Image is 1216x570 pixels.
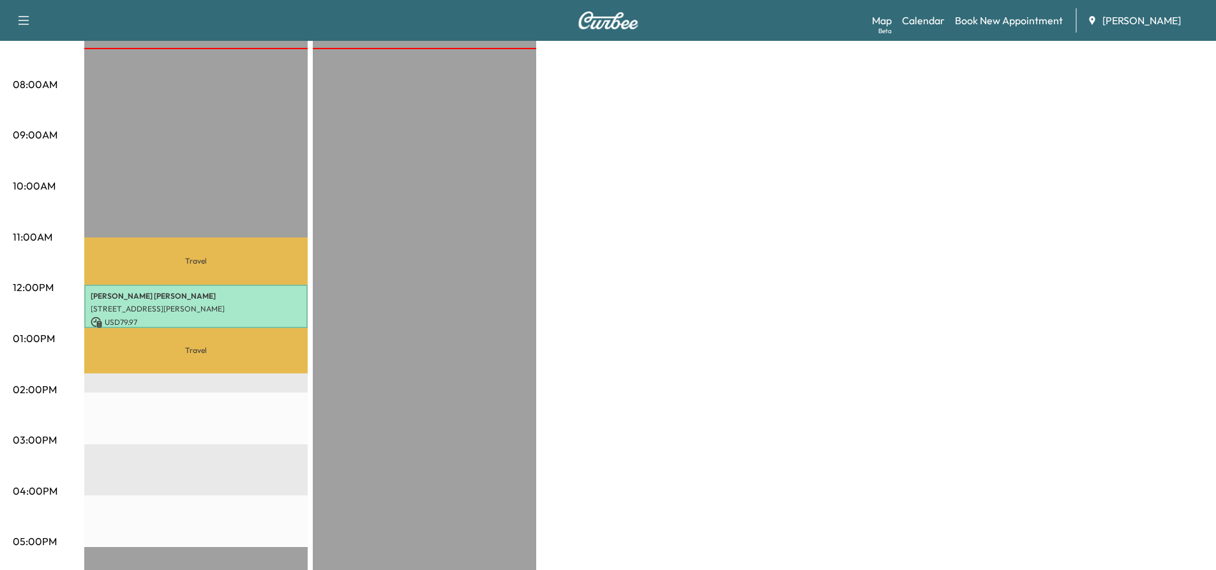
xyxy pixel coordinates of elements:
a: Book New Appointment [955,13,1063,28]
p: USD 79.97 [91,317,301,328]
p: Travel [84,237,308,285]
p: 02:00PM [13,382,57,397]
div: Beta [878,26,892,36]
p: 11:00AM [13,229,52,244]
a: Calendar [902,13,945,28]
p: 03:00PM [13,432,57,447]
span: [PERSON_NAME] [1102,13,1181,28]
p: 04:00PM [13,483,57,499]
p: [PERSON_NAME] [PERSON_NAME] [91,291,301,301]
p: 10:00AM [13,178,56,193]
p: 09:00AM [13,127,57,142]
p: 01:00PM [13,331,55,346]
p: Travel [84,328,308,373]
p: [STREET_ADDRESS][PERSON_NAME] [91,304,301,314]
p: 12:00PM [13,280,54,295]
img: Curbee Logo [578,11,639,29]
p: 08:00AM [13,77,57,92]
a: MapBeta [872,13,892,28]
p: 05:00PM [13,534,57,549]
